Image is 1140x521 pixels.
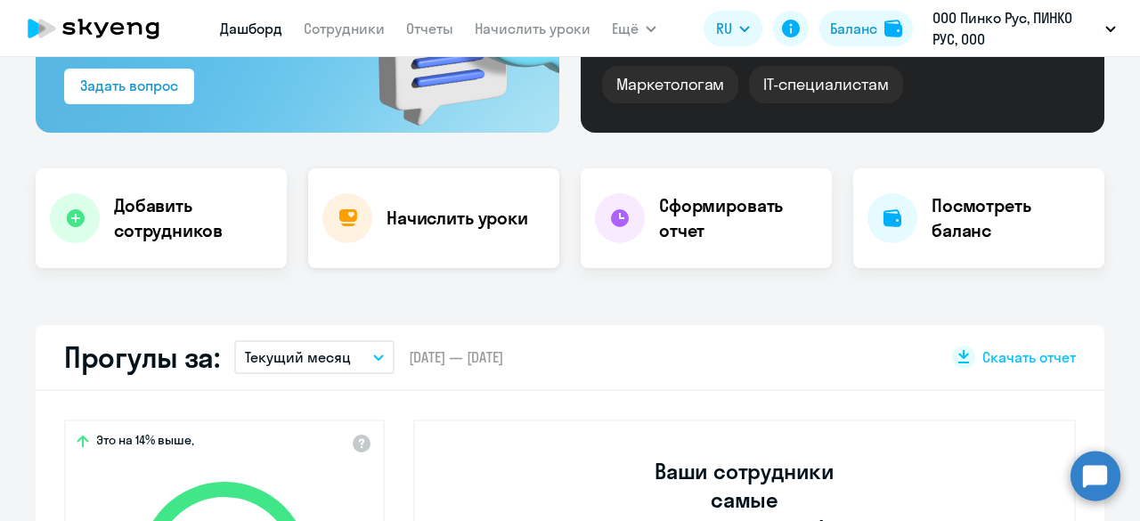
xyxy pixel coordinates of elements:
[80,75,178,96] div: Задать вопрос
[982,347,1076,367] span: Скачать отчет
[234,340,395,374] button: Текущий месяц
[96,432,194,453] span: Это на 14% выше,
[304,20,385,37] a: Сотрудники
[612,18,639,39] span: Ещё
[64,339,220,375] h2: Прогулы за:
[716,18,732,39] span: RU
[749,66,902,103] div: IT-специалистам
[64,69,194,104] button: Задать вопрос
[830,18,877,39] div: Баланс
[932,193,1090,243] h4: Посмотреть баланс
[245,346,351,368] p: Текущий месяц
[475,20,590,37] a: Начислить уроки
[114,193,273,243] h4: Добавить сотрудников
[406,20,453,37] a: Отчеты
[602,66,738,103] div: Маркетологам
[932,7,1098,50] p: ООО Пинко Рус, ПИНКО РУС, ООО
[659,193,818,243] h4: Сформировать отчет
[409,347,503,367] span: [DATE] — [DATE]
[220,20,282,37] a: Дашборд
[924,7,1125,50] button: ООО Пинко Рус, ПИНКО РУС, ООО
[884,20,902,37] img: balance
[612,11,656,46] button: Ещё
[387,206,528,231] h4: Начислить уроки
[704,11,762,46] button: RU
[819,11,913,46] button: Балансbalance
